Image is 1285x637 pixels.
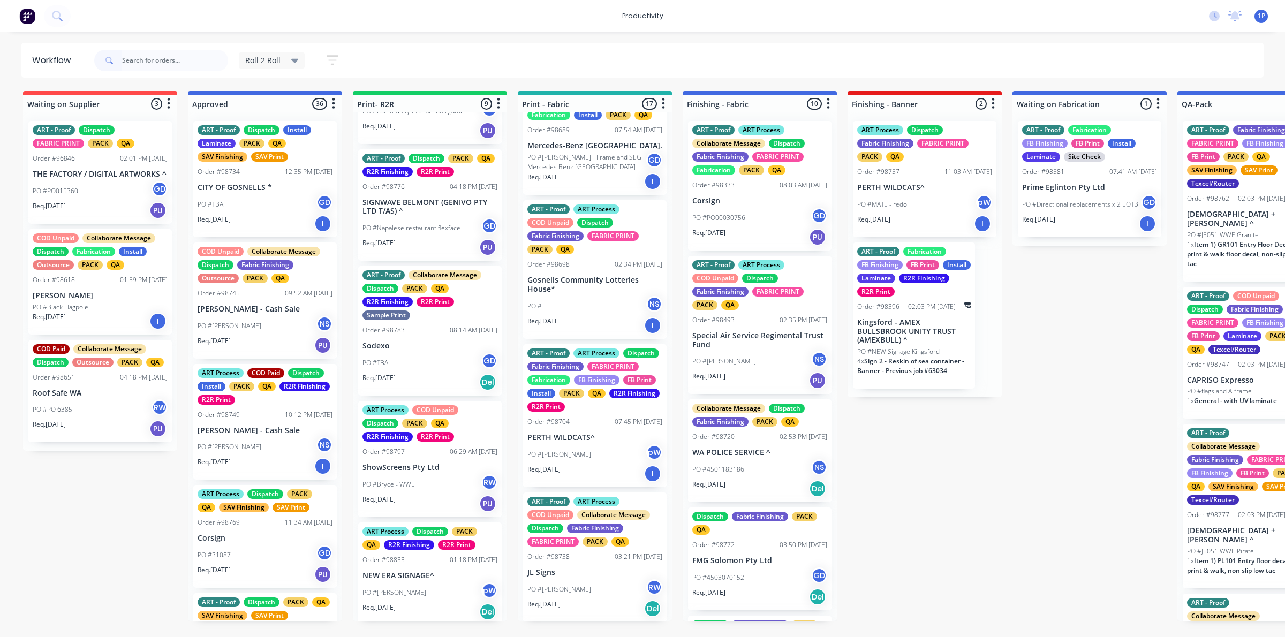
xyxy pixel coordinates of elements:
p: PERTH WILDCATS^ [857,183,992,192]
div: SAV Finishing [198,152,247,162]
div: PACK [857,152,882,162]
div: Fabrication [903,247,946,256]
div: ART Process [573,348,619,358]
div: GD [316,194,332,210]
div: PU [809,229,826,246]
div: 07:41 AM [DATE] [1109,167,1157,177]
div: ART - Proof [1187,125,1229,135]
div: I [149,313,167,330]
div: ART ProcessDispatchFabric FinishingFABRIC PRINTPACKQAOrder #9875711:03 AM [DATE]PERTH WILDCATS^PO... [853,121,996,237]
div: PACK [229,382,254,391]
div: SAV Print [1241,165,1278,175]
div: Order #98757 [857,167,899,177]
div: QA [886,152,904,162]
div: pW [976,194,992,210]
div: Dispatch [742,274,778,283]
div: R2R Print [417,432,454,442]
div: QA [1252,152,1270,162]
div: Collaborate Message [692,139,765,148]
div: COD PaidCollaborate MessageDispatchOutsourcePACKQAOrder #9865104:18 PM [DATE]Roof Safe WAPO #PO 6... [28,340,172,443]
div: GD [481,353,497,369]
div: Collaborate Message [247,247,320,256]
div: FabricationInstallPACKQAOrder #9868907:54 AM [DATE]Mercedes-Benz [GEOGRAPHIC_DATA].PO #[PERSON_NA... [523,79,667,195]
div: Fabric Finishing [1227,305,1283,314]
div: PACK [402,284,427,293]
p: [PERSON_NAME] - Cash Sale [198,426,332,435]
span: Sign 2 - Reskin of sea container - Banner - Previous job #63034 [857,357,964,375]
div: Dispatch [33,247,69,256]
div: Order #98689 [527,125,570,135]
div: QA [634,110,652,120]
div: COD UnpaidCollaborate MessageDispatchFabric FinishingOutsourcePACKQAOrder #9874509:52 AM [DATE][P... [193,242,337,359]
p: PO #TBA [362,358,388,368]
div: ART - Proof [527,204,570,214]
p: Roof Safe WA [33,389,168,398]
div: ART - Proof [1022,125,1064,135]
div: 02:34 PM [DATE] [615,260,662,269]
div: FABRIC PRINT [752,287,804,297]
div: FABRIC PRINT [1187,318,1238,328]
div: QA [1187,345,1205,354]
div: Install [283,125,311,135]
div: QA [768,165,785,175]
div: ART - ProofDispatchPACKQAR2R FinishingR2R PrintOrder #9877604:18 PM [DATE]SIGNWAVE BELMONT (GENIV... [358,149,502,261]
div: Fabric Finishing [692,287,749,297]
div: GD [152,181,168,197]
div: I [1139,215,1156,232]
div: QA [258,382,276,391]
div: Install [119,247,147,256]
div: Order #98749 [198,410,240,420]
div: Outsource [72,358,114,367]
div: GD [646,152,662,168]
div: NS [646,296,662,312]
div: R2R Print [198,395,235,405]
div: ART Process [857,125,903,135]
div: 02:03 PM [DATE] [908,302,956,312]
div: PACK [1223,152,1249,162]
div: 02:01 PM [DATE] [120,154,168,163]
div: Dispatch [79,125,115,135]
div: Collaborate MessageDispatchFabric FinishingPACKQAOrder #9872002:53 PM [DATE]WA POLICE SERVICE ^PO... [688,399,832,502]
div: PACK [88,139,113,148]
div: ART - Proof [33,125,75,135]
div: Fabrication [527,375,570,385]
p: PO # [527,301,542,311]
div: FABRIC PRINT [587,231,639,241]
div: Dispatch [362,419,398,428]
p: Req. [DATE] [33,420,66,429]
div: Fabric Finishing [857,139,913,148]
p: Req. [DATE] [198,336,231,346]
div: I [314,215,331,232]
div: QA [588,389,606,398]
div: Laminate [198,139,236,148]
div: Fabric Finishing [527,231,584,241]
div: 09:52 AM [DATE] [285,289,332,298]
div: FB Print [906,260,939,270]
div: Collaborate Message [82,233,155,243]
div: Order #98396 [857,302,899,312]
p: PO #TBA [198,200,223,209]
div: ART ProcessCOD UnpaidDispatchPACKQAR2R FinishingR2R PrintOrder #9879706:29 AM [DATE]ShowScreens P... [358,401,502,517]
div: Install [1108,139,1136,148]
div: Outsource [198,274,239,283]
div: Order #98698 [527,260,570,269]
div: Laminate [1223,331,1261,341]
div: I [974,215,991,232]
div: FB Finishing [574,375,619,385]
p: Mercedes-Benz [GEOGRAPHIC_DATA]. [527,141,662,150]
div: Sample Print [362,310,410,320]
div: FB Print [623,375,656,385]
div: PACK [243,274,268,283]
div: Del [479,374,496,391]
div: FB Print [1071,139,1104,148]
div: PACK [448,154,473,163]
div: 07:45 PM [DATE] [615,417,662,427]
p: Req. [DATE] [527,172,561,182]
div: Fabric Finishing [692,152,749,162]
div: COD UnpaidCollaborate MessageDispatchFabricationInstallOutsourcePACKQAOrder #9861801:59 PM [DATE]... [28,229,172,335]
p: Special Air Service Regimental Trust Fund [692,331,827,350]
div: QA [721,300,739,310]
div: Dispatch [623,348,659,358]
div: Order #96846 [33,154,75,163]
div: Order #98618 [33,275,75,285]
